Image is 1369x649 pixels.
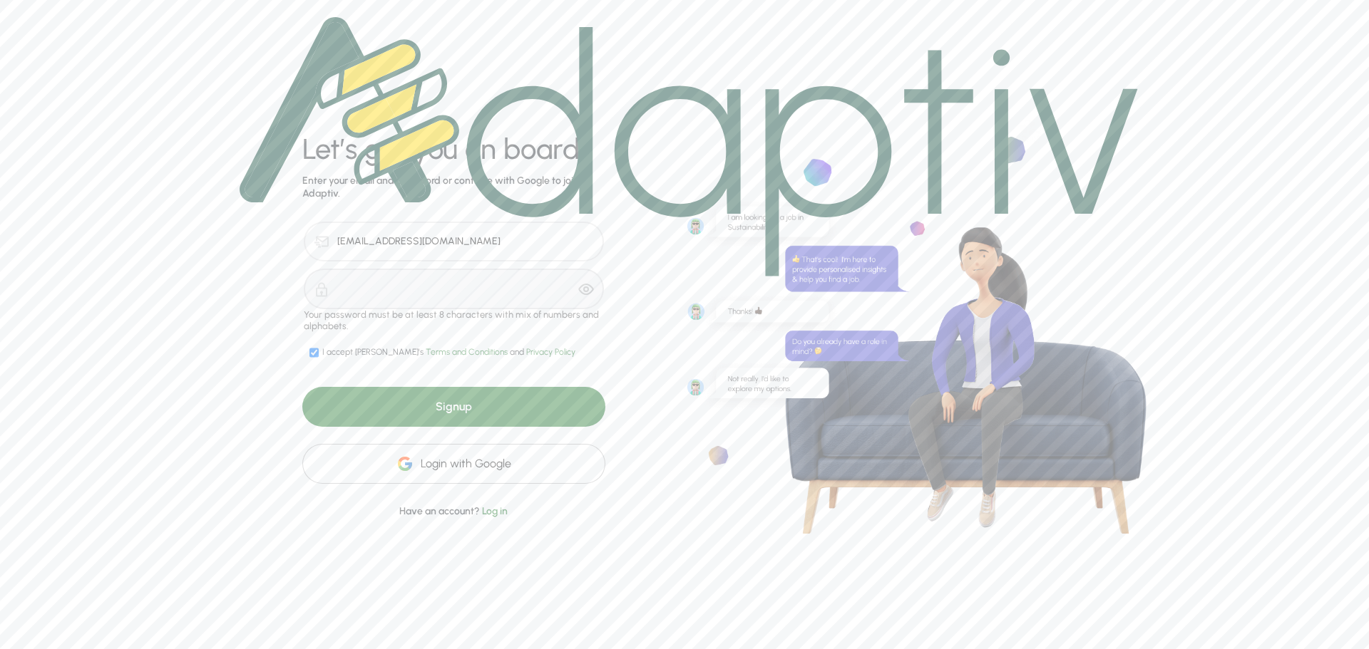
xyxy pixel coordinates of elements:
div: Your password must be at least 8 characters with mix of numbers and alphabets. [304,309,604,332]
img: bg-stone [684,115,1147,534]
div: I accept [PERSON_NAME]'s and [322,347,575,358]
img: logo.1749501288befa47a911bf1f7fa84db0.svg [240,17,1138,276]
div: Login with Google [302,444,605,484]
div: Signup [302,387,605,427]
div: Have an account? [302,487,605,519]
span: Privacy Policy [526,347,575,357]
span: Terms and Conditions [426,347,510,357]
span: Log in [482,505,508,517]
img: google-icon.2f27fcd6077ff8336a97d9c3f95f339d.svg [396,455,414,472]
